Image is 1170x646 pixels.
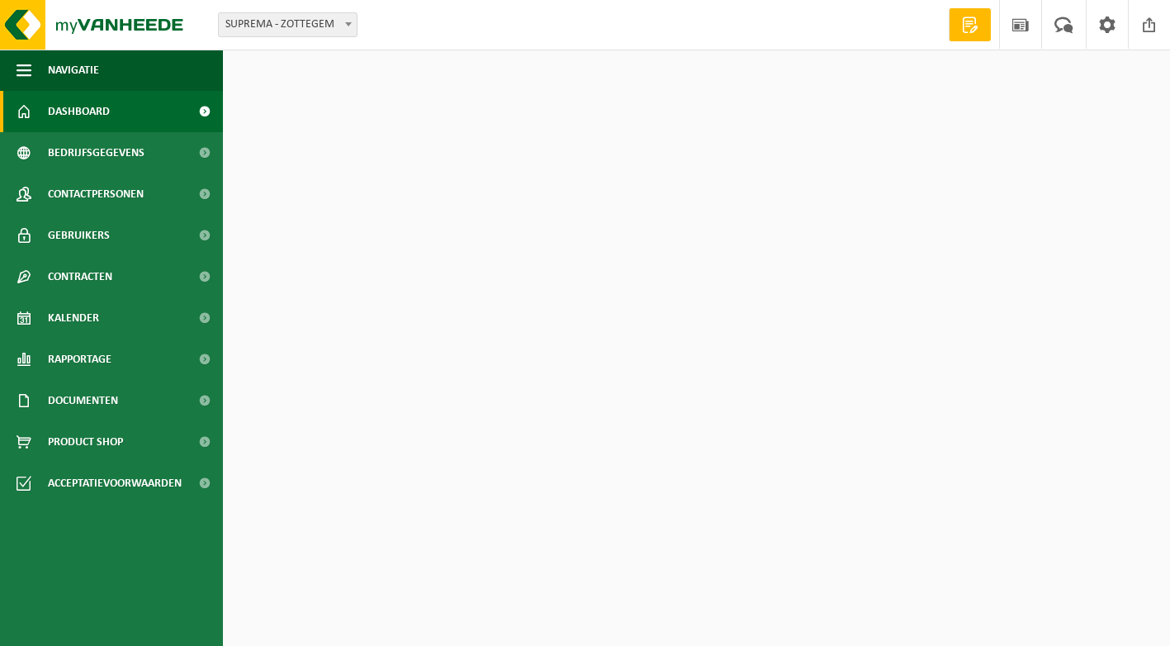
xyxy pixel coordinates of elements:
span: Product Shop [48,421,123,463]
span: Contactpersonen [48,173,144,215]
span: Documenten [48,380,118,421]
span: Kalender [48,297,99,339]
span: Acceptatievoorwaarden [48,463,182,504]
span: Contracten [48,256,112,297]
span: SUPREMA - ZOTTEGEM [218,12,358,37]
span: Navigatie [48,50,99,91]
span: Dashboard [48,91,110,132]
span: Rapportage [48,339,111,380]
span: Gebruikers [48,215,110,256]
span: Bedrijfsgegevens [48,132,144,173]
span: SUPREMA - ZOTTEGEM [219,13,357,36]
